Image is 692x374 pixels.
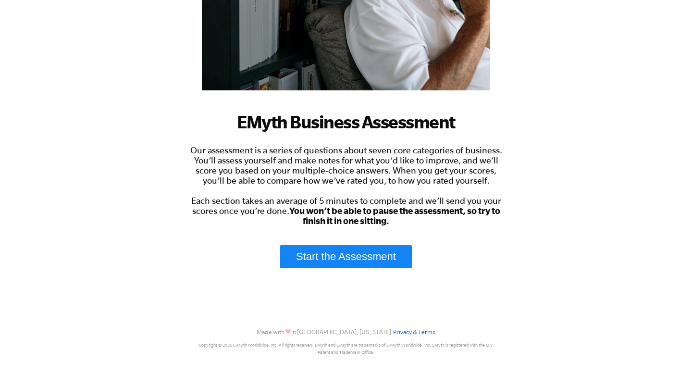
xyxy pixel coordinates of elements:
[280,245,412,268] a: Start the Assessment
[393,328,435,336] a: Privacy & Terms
[190,145,502,226] span: Our assessment is a series of questions about seven core categories of business. You’ll assess yo...
[644,328,692,374] iframe: Chat Widget
[289,206,500,225] strong: You won’t be able to pause the assessment, so try to finish it in one sitting.
[197,327,495,337] p: Made with in [GEOGRAPHIC_DATA], [US_STATE].
[187,111,505,132] h1: EMyth Business Assessment
[197,342,495,356] p: Copyright © 2025 E-Myth Worldwide, Inc. All rights reserved. EMyth and E-Myth are trademarks of E...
